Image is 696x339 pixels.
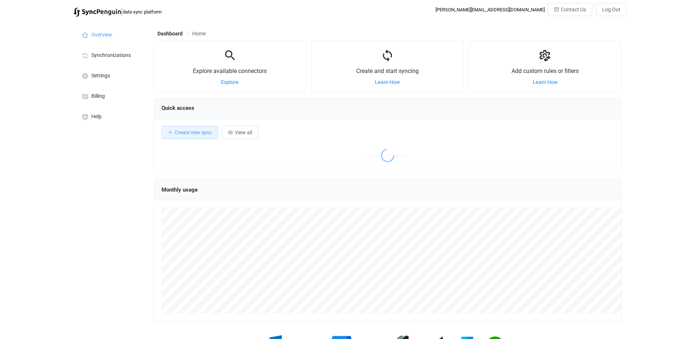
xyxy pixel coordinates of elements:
div: [PERSON_NAME][EMAIL_ADDRESS][DOMAIN_NAME] [436,7,545,12]
a: Explore [221,79,239,85]
img: syncpenguin.svg [73,8,121,17]
span: Create and start syncing [356,68,419,74]
span: Monthly usage [161,186,198,193]
span: | [121,7,123,17]
span: Create new sync [175,130,212,135]
div: Breadcrumb [157,31,206,36]
span: Add custom rules or filters [511,68,579,74]
span: Home [192,31,206,36]
span: View all [235,130,252,135]
a: Learn How [375,79,400,85]
button: View all [222,126,258,139]
a: Help [73,106,147,126]
a: Synchronizations [73,45,147,65]
span: Contact Us [561,7,586,12]
button: Create new sync [161,126,218,139]
a: Overview [73,24,147,45]
span: Help [91,114,102,120]
span: Dashboard [157,31,183,36]
button: Contact Us [548,3,592,16]
span: Settings [91,73,110,79]
span: data sync platform [123,9,161,15]
a: |data sync platform [73,7,161,17]
span: Explore available connectors [193,68,267,74]
span: Quick access [161,105,194,111]
span: Billing [91,93,105,99]
a: Learn How [533,79,558,85]
a: Settings [73,65,147,85]
button: Log Out [596,3,627,16]
span: Overview [91,32,112,38]
span: Log Out [602,7,620,12]
a: Billing [73,85,147,106]
span: Synchronizations [91,53,131,58]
